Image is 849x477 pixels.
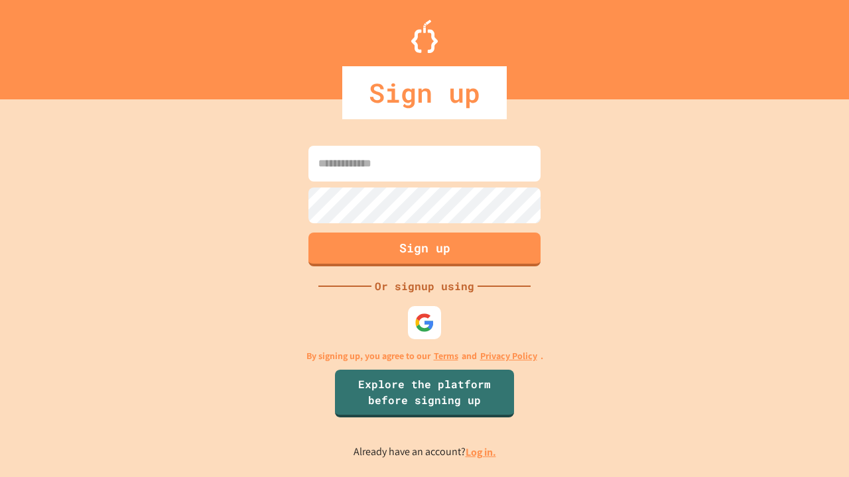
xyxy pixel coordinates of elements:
[411,20,438,53] img: Logo.svg
[480,349,537,363] a: Privacy Policy
[335,370,514,417] a: Explore the platform before signing up
[434,349,458,363] a: Terms
[308,233,541,266] button: Sign up
[306,349,543,363] p: By signing up, you agree to our and .
[371,278,478,294] div: Or signup using
[466,445,496,459] a: Log in.
[354,444,496,460] p: Already have an account?
[342,66,507,119] div: Sign up
[415,313,434,333] img: google-icon.svg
